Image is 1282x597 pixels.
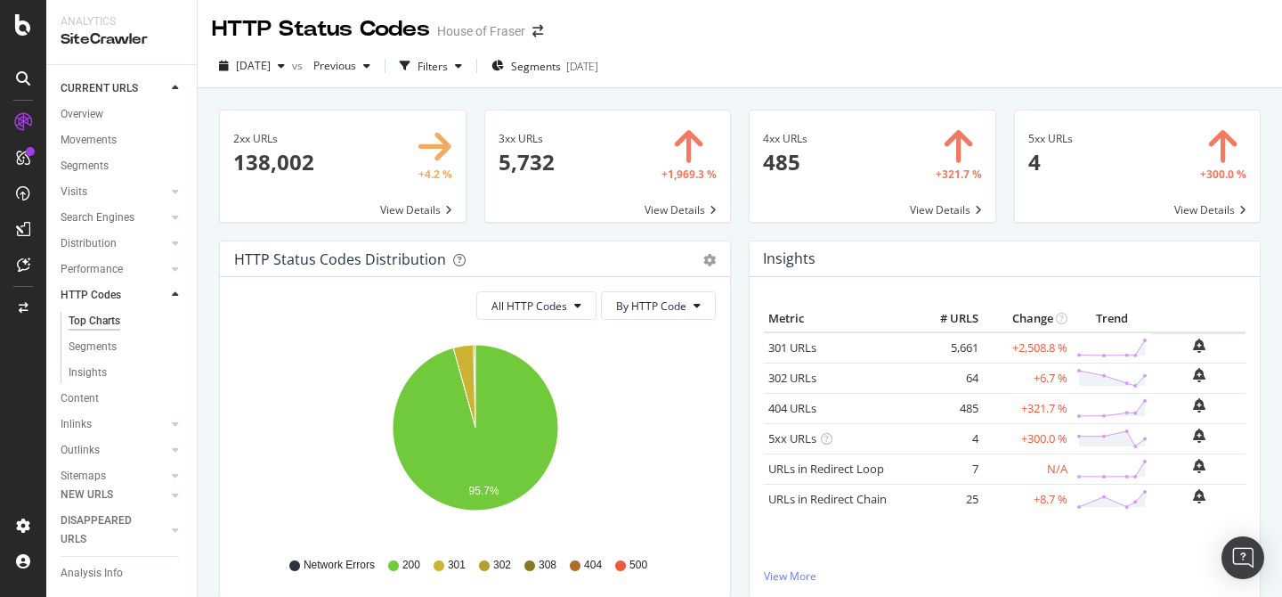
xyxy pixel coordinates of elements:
div: NEW URLS [61,486,113,504]
div: bell-plus [1193,489,1205,503]
button: [DATE] [212,52,292,80]
div: Outlinks [61,441,100,460]
button: Segments[DATE] [484,52,605,80]
a: Visits [61,183,166,201]
div: CURRENT URLS [61,79,138,98]
a: Top Charts [69,312,184,331]
div: Content [61,389,99,408]
div: Analytics [61,14,183,29]
td: N/A [983,454,1072,484]
button: Previous [306,52,377,80]
button: By HTTP Code [601,291,716,320]
div: [DATE] [566,59,598,74]
a: Insights [69,364,184,382]
div: House of Fraser [437,22,525,40]
div: Overview [61,105,103,124]
a: Distribution [61,234,166,253]
a: Performance [61,260,166,279]
th: Trend [1072,306,1152,332]
th: Metric [764,306,912,332]
div: Filters [418,59,448,74]
div: bell-plus [1193,459,1205,473]
a: Segments [61,157,184,176]
div: Segments [69,338,117,356]
button: Filters [393,52,469,80]
td: 64 [912,363,983,393]
div: gear [703,254,716,266]
span: 404 [584,558,602,573]
div: SiteCrawler [61,29,183,50]
a: Outlinks [61,441,166,460]
h4: Insights [763,247,815,271]
span: 2025 Aug. 22nd [236,58,271,73]
td: 4 [912,423,983,454]
a: CURRENT URLS [61,79,166,98]
div: DISAPPEARED URLS [61,511,150,549]
div: HTTP Codes [61,286,121,305]
div: bell-plus [1193,339,1205,353]
a: Sitemaps [61,467,166,486]
a: URLs in Redirect Loop [768,461,884,477]
div: arrow-right-arrow-left [532,25,543,37]
th: Change [983,306,1072,332]
a: HTTP Codes [61,286,166,305]
div: Search Engines [61,209,134,227]
span: 301 [448,558,466,573]
td: 25 [912,484,983,514]
span: All HTTP Codes [491,298,567,314]
a: Segments [69,338,184,356]
span: Network Errors [304,558,375,573]
a: DISAPPEARED URLS [61,511,166,549]
div: Insights [69,364,107,382]
div: Sitemaps [61,467,106,486]
td: +2,508.8 % [983,332,1072,364]
div: Analysis Info [61,564,123,583]
a: 301 URLs [768,339,816,356]
a: 404 URLs [768,400,816,416]
div: HTTP Status Codes [212,14,430,45]
span: 500 [629,558,647,573]
td: 485 [912,393,983,423]
td: +8.7 % [983,484,1072,514]
td: +6.7 % [983,363,1072,393]
a: View More [764,568,1245,584]
div: Inlinks [61,415,92,434]
span: By HTTP Code [616,298,686,314]
div: bell-plus [1193,368,1205,382]
div: Segments [61,157,109,176]
a: 5xx URLs [768,430,816,446]
a: URLs in Redirect Chain [768,491,887,507]
a: Overview [61,105,184,124]
a: NEW URLS [61,486,166,504]
button: All HTTP Codes [476,291,596,320]
a: Movements [61,131,184,150]
span: Previous [306,58,356,73]
div: Movements [61,131,117,150]
td: 5,661 [912,332,983,364]
div: bell-plus [1193,398,1205,413]
a: Inlinks [61,415,166,434]
div: Performance [61,260,123,279]
div: Visits [61,183,87,201]
svg: A chart. [234,334,716,541]
div: Open Intercom Messenger [1221,536,1264,579]
a: 302 URLs [768,370,816,386]
span: Segments [511,59,561,74]
span: vs [292,58,306,73]
a: Search Engines [61,209,166,227]
a: Content [61,389,184,408]
span: 302 [493,558,511,573]
div: Distribution [61,234,117,253]
td: +300.0 % [983,423,1072,454]
div: bell-plus [1193,429,1205,443]
td: +321.7 % [983,393,1072,423]
span: 200 [402,558,420,573]
div: Top Charts [69,312,120,331]
th: # URLS [912,306,983,332]
div: HTTP Status Codes Distribution [234,250,446,268]
text: 95.7% [469,485,499,497]
td: 7 [912,454,983,484]
span: 308 [539,558,556,573]
a: Analysis Info [61,564,184,583]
